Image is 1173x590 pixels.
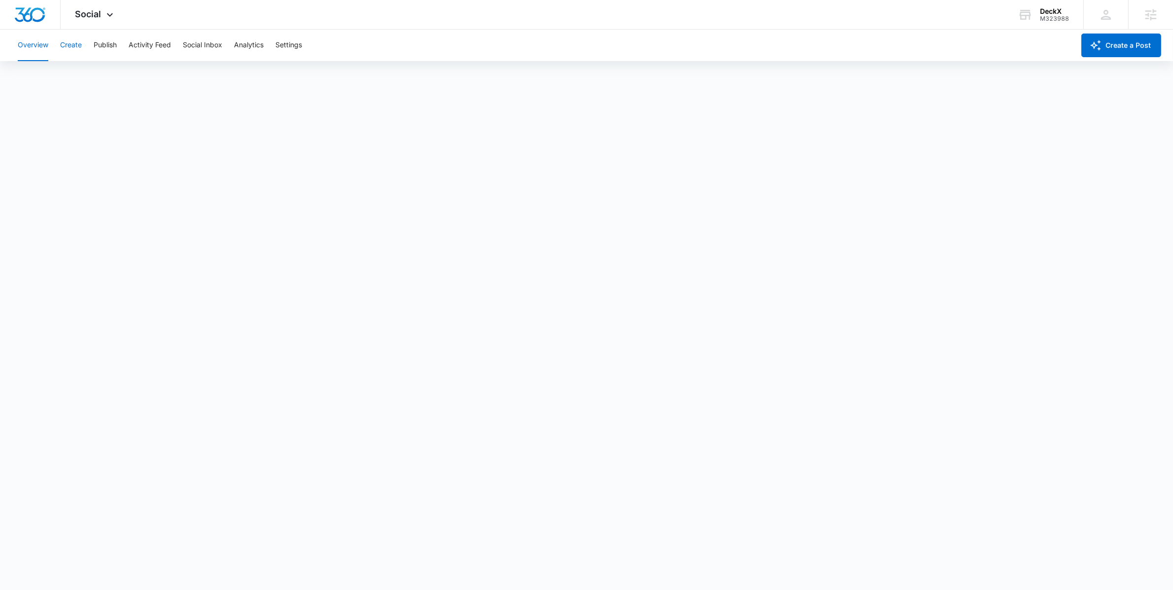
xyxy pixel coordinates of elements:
[1040,7,1069,15] div: account name
[129,30,171,61] button: Activity Feed
[1081,34,1161,57] button: Create a Post
[18,30,48,61] button: Overview
[234,30,264,61] button: Analytics
[275,30,302,61] button: Settings
[60,30,82,61] button: Create
[1040,15,1069,22] div: account id
[183,30,222,61] button: Social Inbox
[94,30,117,61] button: Publish
[75,9,101,19] span: Social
